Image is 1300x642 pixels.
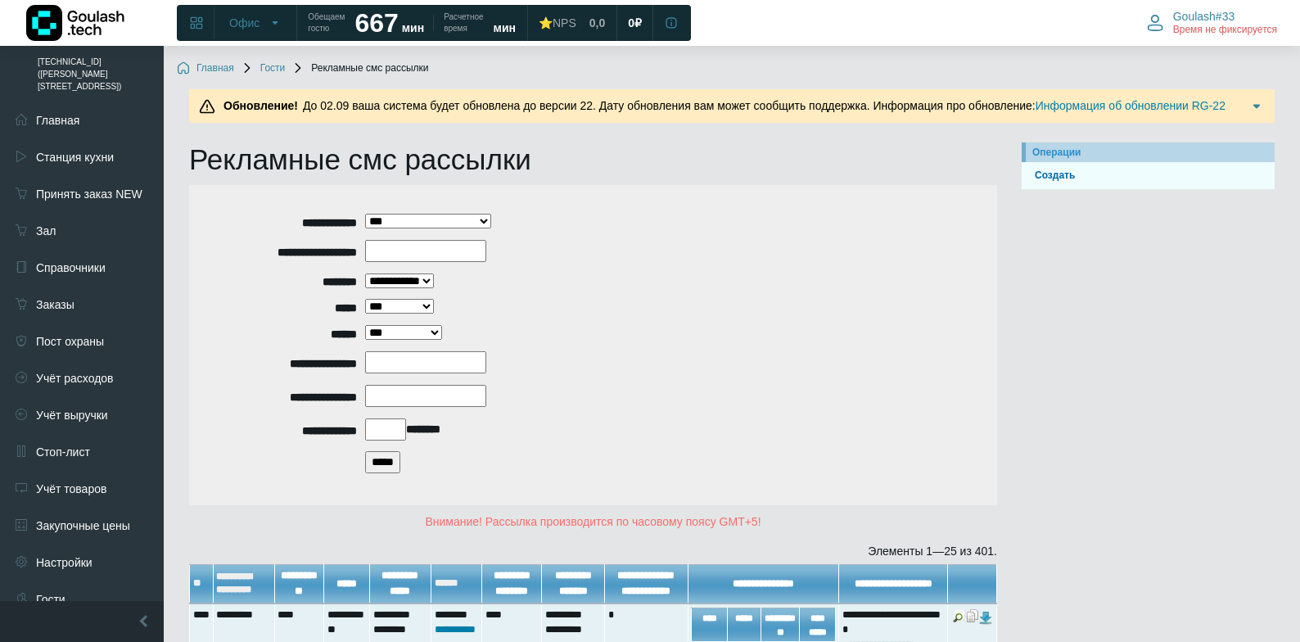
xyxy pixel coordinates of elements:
[189,543,997,560] div: Элементы 1—25 из 401.
[1036,99,1226,112] a: Информация об обновлении RG-22
[425,515,761,528] span: Внимание! Рассылка производится по часовому поясу GMT+5!
[354,8,398,38] strong: 667
[1248,98,1265,115] img: Подробнее
[634,16,642,30] span: ₽
[241,62,286,75] a: Гости
[223,99,298,112] b: Обновление!
[529,8,615,38] a: ⭐NPS 0,0
[199,98,215,115] img: Предупреждение
[589,16,605,30] span: 0,0
[402,21,424,34] span: мин
[1173,9,1235,24] span: Goulash#33
[219,99,1226,112] span: До 02.09 ваша система будет обновлена до версии 22. Дату обновления вам может сообщить поддержка....
[1137,6,1287,40] button: Goulash#33 Время не фиксируется
[1173,24,1277,37] span: Время не фиксируется
[553,16,576,29] span: NPS
[618,8,652,38] a: 0 ₽
[291,62,428,75] span: Рекламные смс рассылки
[444,11,483,34] span: Расчетное время
[298,8,526,38] a: Обещаем гостю 667 мин Расчетное время мин
[1028,168,1268,183] a: Создать
[26,5,124,41] img: Логотип компании Goulash.tech
[219,10,291,36] button: Офис
[308,11,345,34] span: Обещаем гостю
[177,62,234,75] a: Главная
[539,16,576,30] div: ⭐
[628,16,634,30] span: 0
[494,21,516,34] span: мин
[1032,145,1268,160] div: Операции
[189,142,997,177] h1: Рекламные смс рассылки
[229,16,260,30] span: Офис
